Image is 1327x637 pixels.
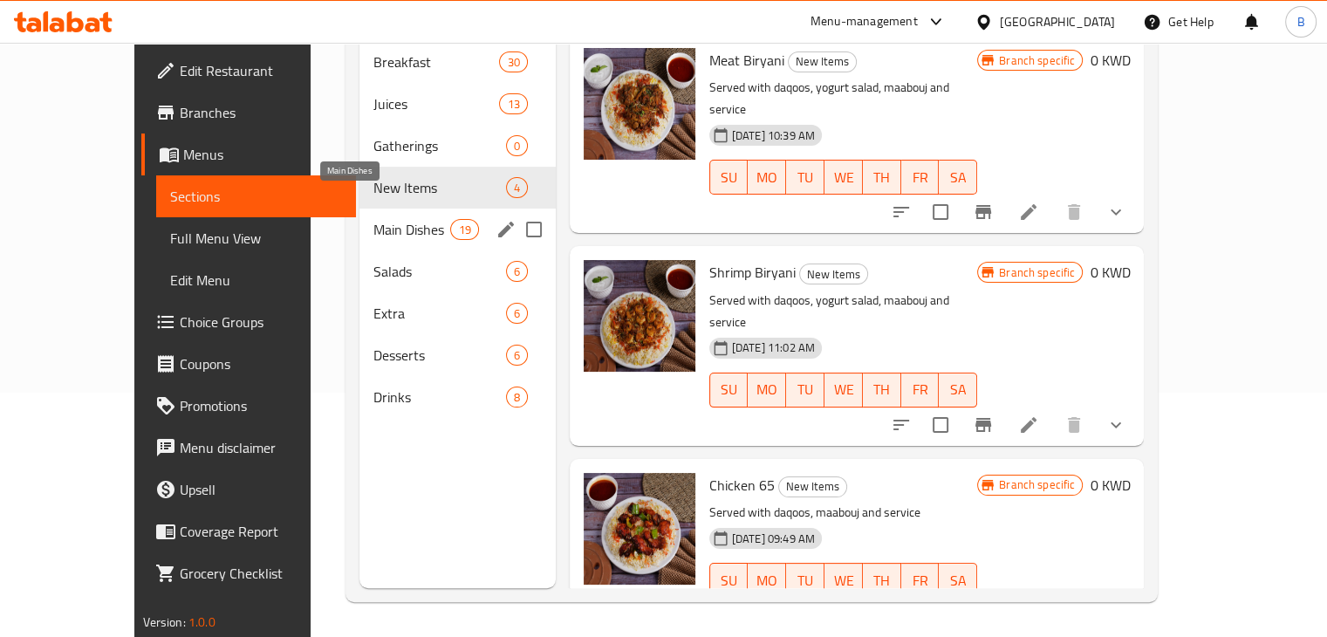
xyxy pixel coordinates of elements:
[359,167,556,209] div: New Items4
[939,563,977,598] button: SA
[1090,473,1130,497] h6: 0 KWD
[922,407,959,443] span: Select to update
[1095,404,1137,446] button: show more
[507,305,527,322] span: 6
[789,51,856,72] span: New Items
[962,191,1004,233] button: Branch-specific-item
[359,125,556,167] div: Gatherings0
[709,160,749,195] button: SU
[748,373,786,408] button: MO
[507,389,527,406] span: 8
[992,264,1082,281] span: Branch specific
[1090,48,1130,72] h6: 0 KWD
[824,373,863,408] button: WE
[922,194,959,230] span: Select to update
[506,387,528,408] div: items
[373,219,451,240] span: Main Dishes
[359,83,556,125] div: Juices13
[901,373,940,408] button: FR
[709,563,749,598] button: SU
[1105,202,1126,223] svg: Show Choices
[946,165,970,190] span: SA
[755,165,779,190] span: MO
[359,209,556,250] div: Main Dishes19edit
[183,144,342,165] span: Menus
[863,563,901,598] button: TH
[373,303,506,324] div: Extra
[359,292,556,334] div: Extra6
[373,261,506,282] div: Salads
[748,563,786,598] button: MO
[156,217,356,259] a: Full Menu View
[709,47,784,73] span: Meat Biryani
[507,347,527,364] span: 6
[725,127,822,144] span: [DATE] 10:39 AM
[156,175,356,217] a: Sections
[786,563,824,598] button: TU
[141,552,356,594] a: Grocery Checklist
[725,531,822,547] span: [DATE] 09:49 AM
[506,135,528,156] div: items
[863,373,901,408] button: TH
[1296,12,1304,31] span: B
[506,345,528,366] div: items
[1095,191,1137,233] button: show more
[946,377,970,402] span: SA
[141,469,356,510] a: Upsell
[793,377,817,402] span: TU
[141,92,356,134] a: Branches
[170,186,342,207] span: Sections
[709,472,775,498] span: Chicken 65
[141,510,356,552] a: Coverage Report
[755,568,779,593] span: MO
[141,427,356,469] a: Menu disclaimer
[373,51,500,72] span: Breakfast
[778,476,847,497] div: New Items
[824,563,863,598] button: WE
[373,387,506,408] div: Drinks
[800,264,867,284] span: New Items
[901,563,940,598] button: FR
[373,177,506,198] div: New Items
[170,270,342,291] span: Edit Menu
[908,165,933,190] span: FR
[962,404,1004,446] button: Branch-specific-item
[180,437,342,458] span: Menu disclaimer
[811,11,918,32] div: Menu-management
[180,60,342,81] span: Edit Restaurant
[779,476,846,497] span: New Items
[359,250,556,292] div: Salads6
[831,165,856,190] span: WE
[870,568,894,593] span: TH
[451,222,477,238] span: 19
[373,345,506,366] span: Desserts
[506,177,528,198] div: items
[709,290,977,333] p: Served with daqoos, yogurt salad, maabouj and service
[824,160,863,195] button: WE
[180,312,342,332] span: Choice Groups
[725,339,822,356] span: [DATE] 11:02 AM
[831,568,856,593] span: WE
[1018,414,1039,435] a: Edit menu item
[748,160,786,195] button: MO
[788,51,857,72] div: New Items
[786,160,824,195] button: TU
[870,377,894,402] span: TH
[493,216,519,243] button: edit
[939,160,977,195] button: SA
[141,301,356,343] a: Choice Groups
[141,385,356,427] a: Promotions
[373,93,500,114] div: Juices
[180,102,342,123] span: Branches
[1018,202,1039,223] a: Edit menu item
[180,563,342,584] span: Grocery Checklist
[880,404,922,446] button: sort-choices
[499,51,527,72] div: items
[359,34,556,425] nav: Menu sections
[709,259,796,285] span: Shrimp Biryani
[755,377,779,402] span: MO
[584,260,695,372] img: Shrimp Biryani
[180,395,342,416] span: Promotions
[709,502,977,524] p: Served with daqoos, maabouj and service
